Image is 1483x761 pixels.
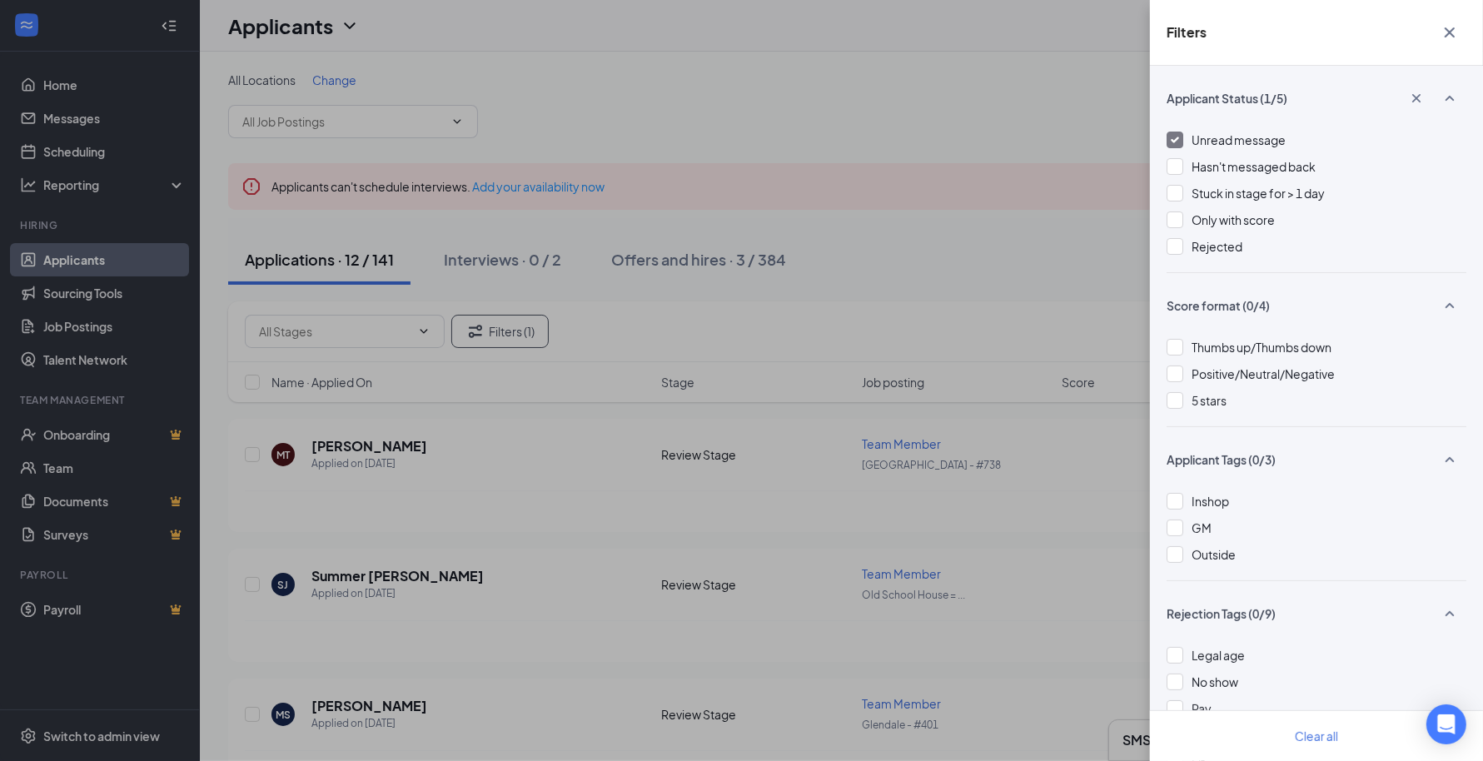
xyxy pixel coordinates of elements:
span: Legal age [1192,648,1245,663]
svg: SmallChevronUp [1440,450,1460,470]
span: Positive/Neutral/Negative [1192,366,1335,381]
svg: Cross [1440,22,1460,42]
span: Inshop [1192,494,1229,509]
span: Applicant Tags (0/3) [1167,451,1276,468]
span: Unread message [1192,132,1286,147]
button: Clear all [1275,719,1358,753]
div: Open Intercom Messenger [1426,704,1466,744]
span: 5 stars [1192,393,1227,408]
span: Hasn't messaged back [1192,159,1316,174]
span: Applicant Status (1/5) [1167,90,1287,107]
span: Outside [1192,547,1236,562]
button: Cross [1400,84,1433,112]
button: SmallChevronUp [1433,444,1466,475]
button: SmallChevronUp [1433,290,1466,321]
h5: Filters [1167,23,1207,42]
img: checkbox [1171,137,1179,143]
span: No show [1192,674,1238,689]
span: Pay [1192,701,1212,716]
span: Rejected [1192,239,1242,254]
svg: Cross [1408,90,1425,107]
span: Score format (0/4) [1167,297,1270,314]
span: Only with score [1192,212,1275,227]
span: GM [1192,520,1212,535]
svg: SmallChevronUp [1440,296,1460,316]
svg: SmallChevronUp [1440,88,1460,108]
span: Thumbs up/Thumbs down [1192,340,1331,355]
button: Cross [1433,17,1466,48]
button: SmallChevronUp [1433,82,1466,114]
span: Stuck in stage for > 1 day [1192,186,1325,201]
button: SmallChevronUp [1433,598,1466,629]
span: Rejection Tags (0/9) [1167,605,1276,622]
svg: SmallChevronUp [1440,604,1460,624]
